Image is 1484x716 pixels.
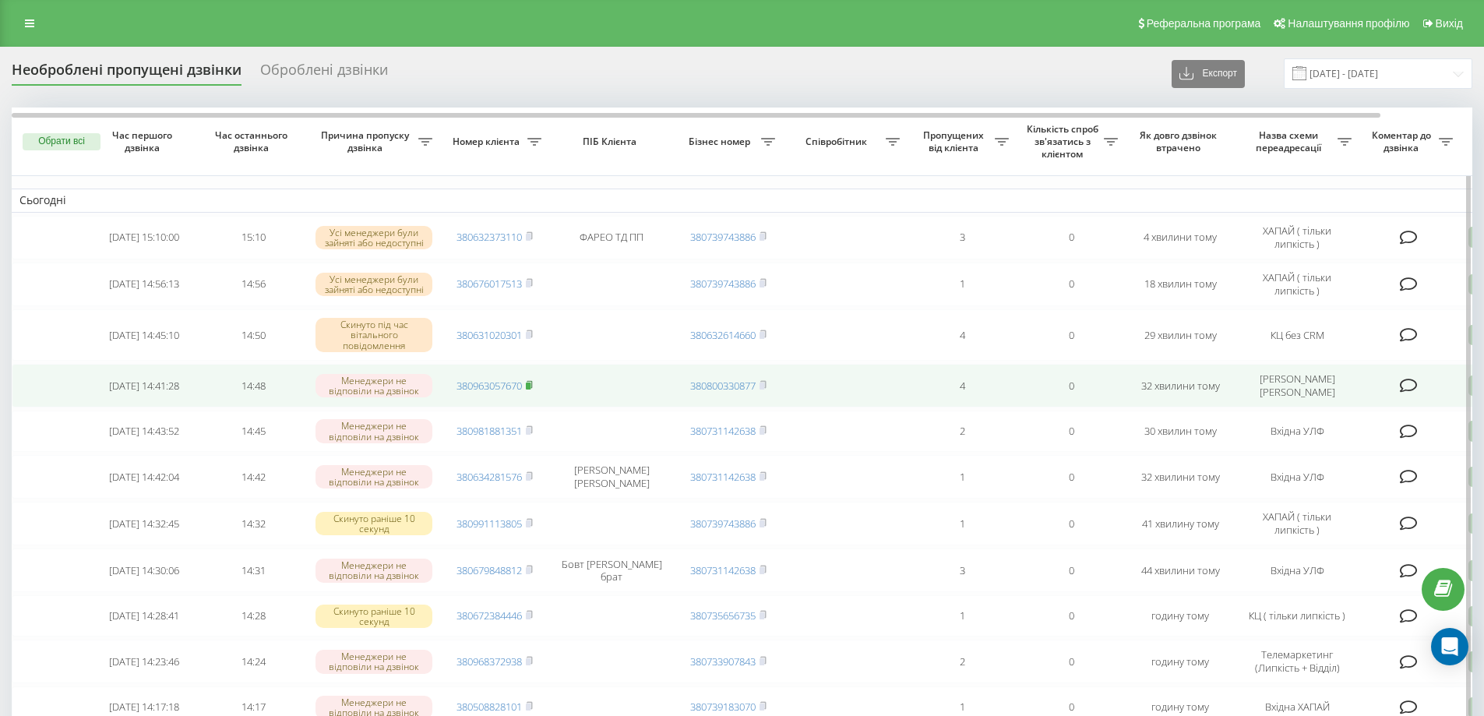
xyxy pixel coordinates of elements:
[1235,411,1359,452] td: Вхідна УЛФ
[456,328,522,342] a: 380631020301
[315,650,432,673] div: Менеджери не відповіли на дзвінок
[1172,60,1245,88] button: Експорт
[199,548,308,592] td: 14:31
[690,230,756,244] a: 380739743886
[1126,595,1235,637] td: годину тому
[1017,263,1126,306] td: 0
[1017,502,1126,545] td: 0
[315,318,432,352] div: Скинуто під час вітального повідомлення
[1017,548,1126,592] td: 0
[690,277,756,291] a: 380739743886
[908,411,1017,452] td: 2
[1367,129,1439,153] span: Коментар до дзвінка
[456,379,522,393] a: 380963057670
[690,517,756,531] a: 380739743886
[199,364,308,407] td: 14:48
[562,136,661,148] span: ПІБ Клієнта
[690,563,756,577] a: 380731142638
[1017,216,1126,259] td: 0
[1235,309,1359,361] td: КЦ без CRM
[90,263,199,306] td: [DATE] 14:56:13
[908,309,1017,361] td: 4
[315,226,432,249] div: Усі менеджери були зайняті або недоступні
[315,419,432,443] div: Менеджери не відповіли на дзвінок
[908,455,1017,499] td: 1
[690,328,756,342] a: 380632614660
[1235,640,1359,683] td: Телемаркетинг (Липкість + Відділ)
[456,230,522,244] a: 380632373110
[456,563,522,577] a: 380679848812
[1235,216,1359,259] td: ХАПАЙ ( тільки липкість )
[1017,595,1126,637] td: 0
[315,605,432,628] div: Скинуто раніше 10 секунд
[1235,548,1359,592] td: Вхідна УЛФ
[1235,502,1359,545] td: ХАПАЙ ( тільки липкість )
[90,502,199,545] td: [DATE] 14:32:45
[690,608,756,623] a: 380735656735
[908,502,1017,545] td: 1
[199,263,308,306] td: 14:56
[315,129,418,153] span: Причина пропуску дзвінка
[1235,595,1359,637] td: КЦ ( тільки липкість )
[199,502,308,545] td: 14:32
[1017,455,1126,499] td: 0
[1147,17,1261,30] span: Реферальна програма
[456,517,522,531] a: 380991113805
[1017,364,1126,407] td: 0
[791,136,886,148] span: Співробітник
[199,595,308,637] td: 14:28
[456,654,522,668] a: 380968372938
[1017,640,1126,683] td: 0
[1017,309,1126,361] td: 0
[199,455,308,499] td: 14:42
[12,62,241,86] div: Необроблені пропущені дзвінки
[549,216,674,259] td: ФАРЕО ТД ПП
[1431,628,1468,665] div: Open Intercom Messenger
[211,129,295,153] span: Час останнього дзвінка
[690,424,756,438] a: 380731142638
[1126,548,1235,592] td: 44 хвилини тому
[908,216,1017,259] td: 3
[549,548,674,592] td: Бовт [PERSON_NAME] брат
[1288,17,1409,30] span: Налаштування профілю
[690,654,756,668] a: 380733907843
[456,277,522,291] a: 380676017513
[1243,129,1338,153] span: Назва схеми переадресації
[315,512,432,535] div: Скинуто раніше 10 секунд
[682,136,761,148] span: Бізнес номер
[90,455,199,499] td: [DATE] 14:42:04
[456,608,522,623] a: 380672384446
[1126,455,1235,499] td: 32 хвилини тому
[456,700,522,714] a: 380508828101
[90,640,199,683] td: [DATE] 14:23:46
[456,424,522,438] a: 380981881351
[199,216,308,259] td: 15:10
[448,136,527,148] span: Номер клієнта
[260,62,388,86] div: Оброблені дзвінки
[199,309,308,361] td: 14:50
[1126,263,1235,306] td: 18 хвилин тому
[1138,129,1222,153] span: Як довго дзвінок втрачено
[90,411,199,452] td: [DATE] 14:43:52
[908,640,1017,683] td: 2
[1017,411,1126,452] td: 0
[456,470,522,484] a: 380634281576
[690,470,756,484] a: 380731142638
[315,559,432,582] div: Менеджери не відповіли на дзвінок
[315,465,432,489] div: Менеджери не відповіли на дзвінок
[915,129,995,153] span: Пропущених від клієнта
[199,411,308,452] td: 14:45
[199,640,308,683] td: 14:24
[690,379,756,393] a: 380800330877
[23,133,100,150] button: Обрати всі
[1126,309,1235,361] td: 29 хвилин тому
[315,273,432,296] div: Усі менеджери були зайняті або недоступні
[1126,364,1235,407] td: 32 хвилини тому
[1126,216,1235,259] td: 4 хвилини тому
[1235,455,1359,499] td: Вхідна УЛФ
[90,548,199,592] td: [DATE] 14:30:06
[90,595,199,637] td: [DATE] 14:28:41
[315,374,432,397] div: Менеджери не відповіли на дзвінок
[1126,640,1235,683] td: годину тому
[908,263,1017,306] td: 1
